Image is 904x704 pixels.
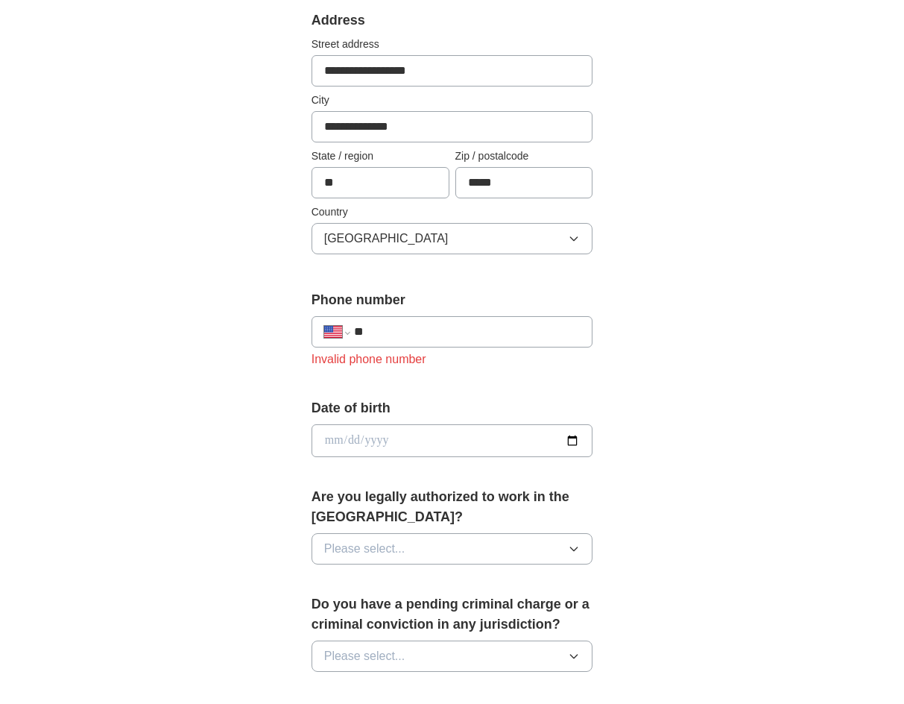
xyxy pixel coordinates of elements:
button: [GEOGRAPHIC_DATA] [312,223,593,254]
button: Please select... [312,641,593,672]
span: Please select... [324,540,405,558]
label: Zip / postalcode [455,148,593,164]
label: State / region [312,148,449,164]
label: Street address [312,37,593,52]
label: Do you have a pending criminal charge or a criminal conviction in any jurisdiction? [312,594,593,635]
label: Are you legally authorized to work in the [GEOGRAPHIC_DATA]? [312,487,593,527]
label: City [312,92,593,108]
div: Invalid phone number [312,351,593,368]
span: [GEOGRAPHIC_DATA] [324,230,449,248]
label: Country [312,204,593,220]
button: Please select... [312,533,593,565]
label: Phone number [312,290,593,310]
span: Please select... [324,647,405,665]
div: Address [312,10,593,31]
label: Date of birth [312,398,593,418]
